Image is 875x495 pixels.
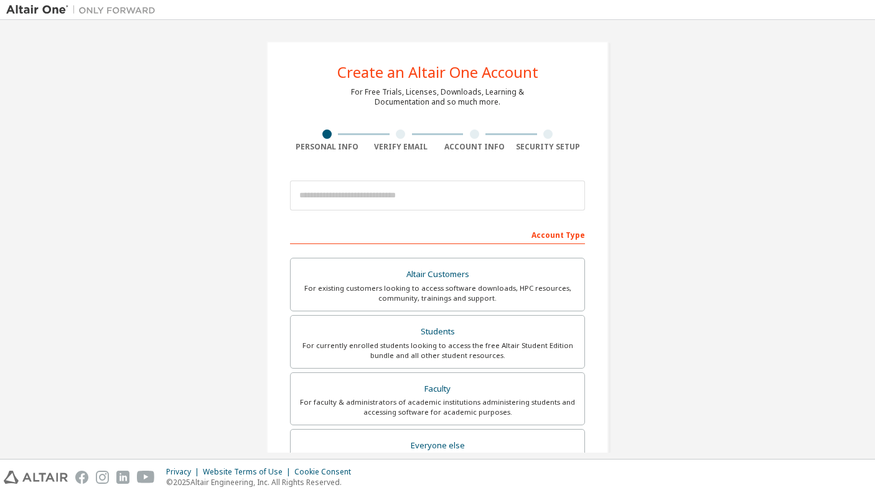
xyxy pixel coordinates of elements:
div: Account Info [437,142,512,152]
div: Students [298,323,577,341]
div: Personal Info [290,142,364,152]
div: Account Type [290,224,585,244]
div: Privacy [166,467,203,477]
div: Altair Customers [298,266,577,283]
img: youtube.svg [137,471,155,484]
div: Website Terms of Use [203,467,294,477]
div: Security Setup [512,142,586,152]
p: © 2025 Altair Engineering, Inc. All Rights Reserved. [166,477,358,488]
img: Altair One [6,4,162,16]
div: For faculty & administrators of academic institutions administering students and accessing softwa... [298,397,577,417]
div: For existing customers looking to access software downloads, HPC resources, community, trainings ... [298,283,577,303]
div: Verify Email [364,142,438,152]
img: facebook.svg [75,471,88,484]
div: Create an Altair One Account [337,65,538,80]
div: Cookie Consent [294,467,358,477]
div: For currently enrolled students looking to access the free Altair Student Edition bundle and all ... [298,341,577,361]
div: For Free Trials, Licenses, Downloads, Learning & Documentation and so much more. [351,87,524,107]
div: Everyone else [298,437,577,455]
img: altair_logo.svg [4,471,68,484]
img: linkedin.svg [116,471,129,484]
div: Faculty [298,380,577,398]
img: instagram.svg [96,471,109,484]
